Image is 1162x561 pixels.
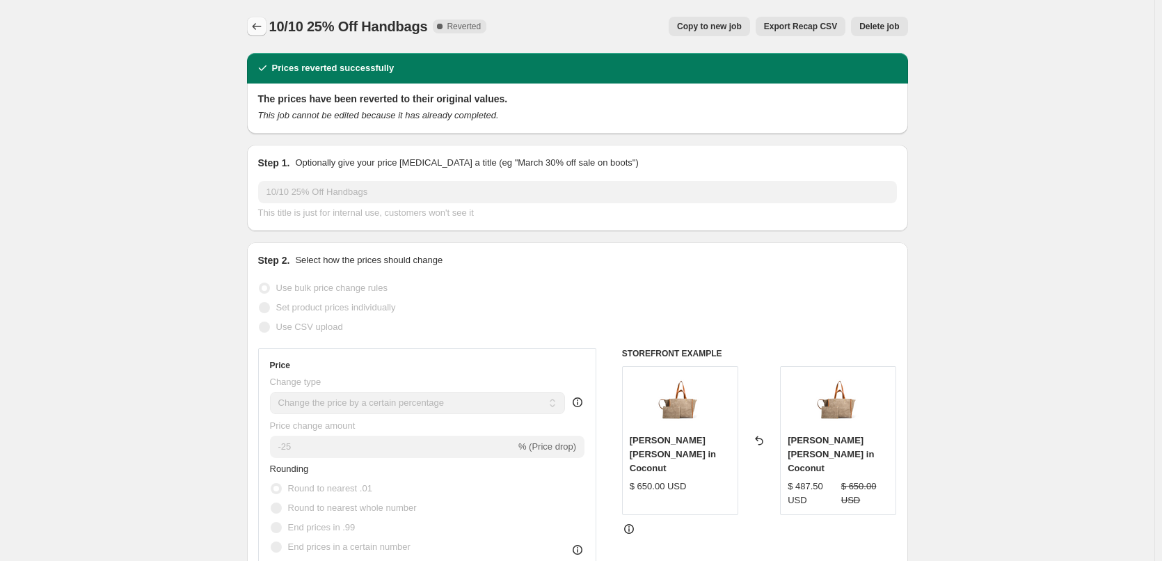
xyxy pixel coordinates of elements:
span: Set product prices individually [276,302,396,313]
h2: The prices have been reverted to their original values. [258,92,897,106]
strike: $ 650.00 USD [841,480,889,507]
span: Copy to new job [677,21,742,32]
span: Use CSV upload [276,322,343,332]
span: [PERSON_NAME] [PERSON_NAME] in Coconut [788,435,874,473]
h6: STOREFRONT EXAMPLE [622,348,897,359]
button: Copy to new job [669,17,750,36]
div: help [571,395,584,409]
span: 10/10 25% Off Handbags [269,19,428,34]
button: Price change jobs [247,17,266,36]
p: Select how the prices should change [295,253,443,267]
h3: Price [270,360,290,371]
button: Export Recap CSV [756,17,845,36]
input: -15 [270,436,516,458]
span: Round to nearest whole number [288,503,417,513]
span: Delete job [859,21,899,32]
div: $ 487.50 USD [788,480,836,507]
h2: Step 2. [258,253,290,267]
input: 30% off holiday sale [258,181,897,203]
button: Delete job [851,17,907,36]
img: 0031a5d4ccdd43339c53121cd5661132_80x.png [811,374,866,429]
span: Change type [270,377,321,387]
span: % (Price drop) [518,441,576,452]
span: Use bulk price change rules [276,283,388,293]
div: $ 650.00 USD [630,480,687,493]
span: Round to nearest .01 [288,483,372,493]
i: This job cannot be edited because it has already completed. [258,110,499,120]
h2: Step 1. [258,156,290,170]
span: This title is just for internal use, customers won't see it [258,207,474,218]
span: Rounding [270,464,309,474]
span: Reverted [447,21,481,32]
p: Optionally give your price [MEDICAL_DATA] a title (eg "March 30% off sale on boots") [295,156,638,170]
span: [PERSON_NAME] [PERSON_NAME] in Coconut [630,435,716,473]
img: 0031a5d4ccdd43339c53121cd5661132_80x.png [652,374,708,429]
span: Export Recap CSV [764,21,837,32]
span: End prices in .99 [288,522,356,532]
span: Price change amount [270,420,356,431]
h2: Prices reverted successfully [272,61,395,75]
span: End prices in a certain number [288,542,411,552]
